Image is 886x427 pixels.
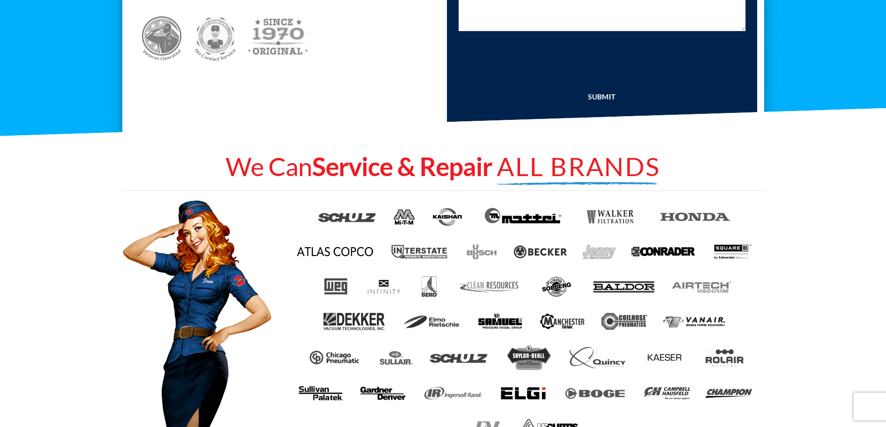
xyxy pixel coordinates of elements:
strong: Service & Repair [312,151,492,182]
h2: We Can [122,150,764,184]
iframe: reCAPTCHA [459,42,600,79]
input: Submit [459,85,746,106]
span: All Brands [497,151,660,182]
